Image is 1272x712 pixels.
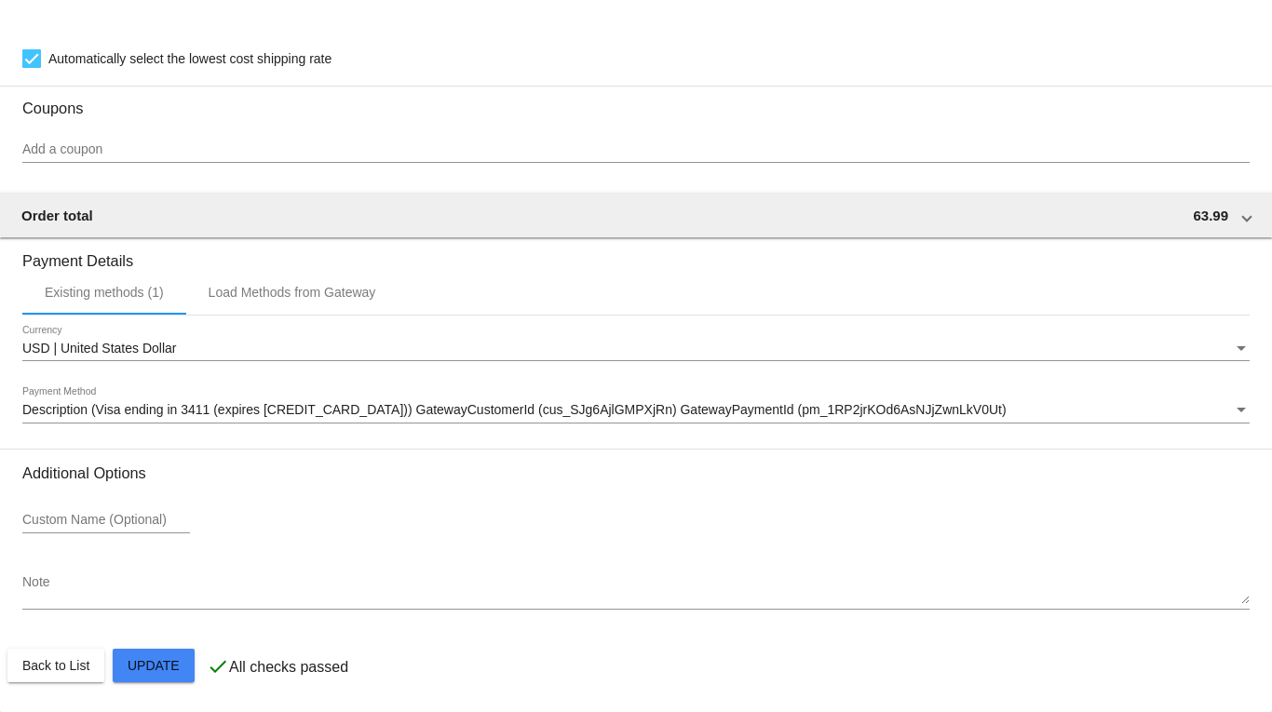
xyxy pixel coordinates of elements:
[209,285,376,300] div: Load Methods from Gateway
[207,655,229,678] mat-icon: check
[22,464,1250,482] h3: Additional Options
[22,142,1250,157] input: Add a coupon
[128,658,180,673] span: Update
[22,513,190,528] input: Custom Name (Optional)
[1193,208,1228,223] span: 63.99
[22,402,1007,417] span: Description (Visa ending in 3411 (expires [CREDIT_CARD_DATA])) GatewayCustomerId (cus_SJg6AjlGMPX...
[22,86,1250,117] h3: Coupons
[22,341,176,356] span: USD | United States Dollar
[45,285,164,300] div: Existing methods (1)
[21,208,93,223] span: Order total
[229,659,348,676] p: All checks passed
[22,342,1250,356] mat-select: Currency
[22,403,1250,418] mat-select: Payment Method
[48,47,332,70] span: Automatically select the lowest cost shipping rate
[22,238,1250,270] h3: Payment Details
[7,649,104,682] button: Back to List
[22,658,89,673] span: Back to List
[113,649,195,682] button: Update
